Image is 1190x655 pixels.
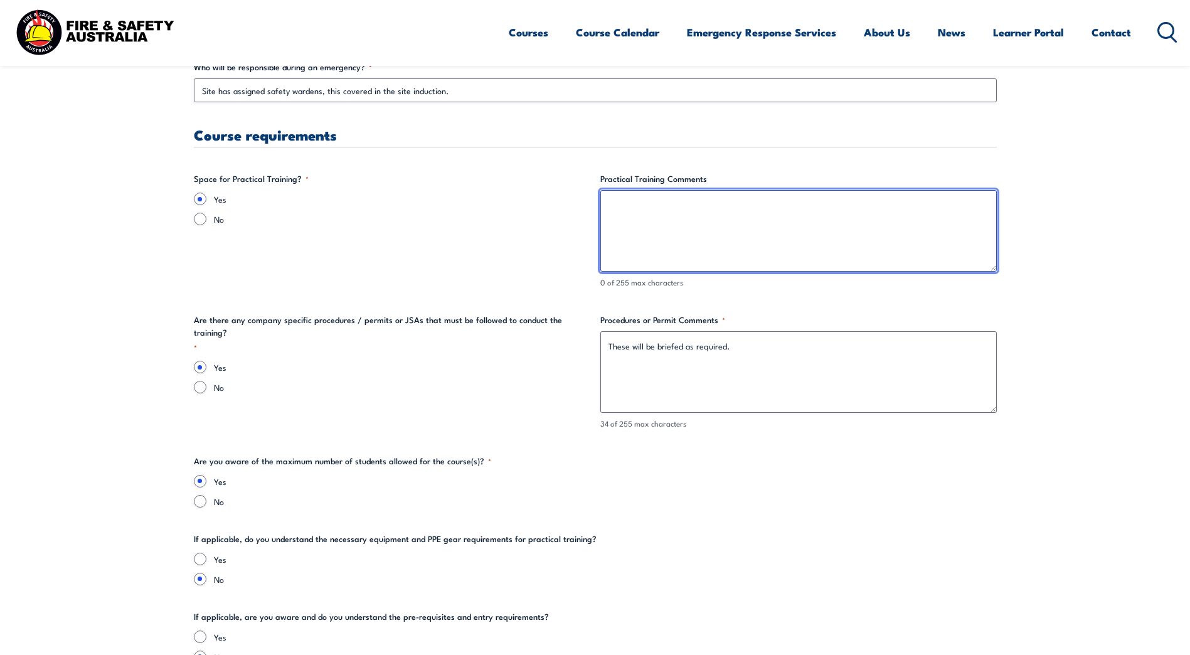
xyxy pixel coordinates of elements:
[214,381,590,393] label: No
[1092,16,1131,49] a: Contact
[194,610,549,623] legend: If applicable, are you aware and do you understand the pre-requisites and entry requirements?
[600,277,997,289] div: 0 of 255 max characters
[938,16,965,49] a: News
[509,16,548,49] a: Courses
[687,16,836,49] a: Emergency Response Services
[993,16,1064,49] a: Learner Portal
[194,127,997,142] h3: Course requirements
[214,361,590,373] label: Yes
[194,455,491,467] legend: Are you aware of the maximum number of students allowed for the course(s)?
[194,314,590,353] legend: Are there any company specific procedures / permits or JSAs that must be followed to conduct the ...
[214,631,997,643] label: Yes
[214,553,997,565] label: Yes
[864,16,910,49] a: About Us
[600,418,997,430] div: 34 of 255 max characters
[214,193,590,205] label: Yes
[214,475,997,487] label: Yes
[214,213,590,225] label: No
[194,173,309,185] legend: Space for Practical Training?
[214,495,997,508] label: No
[600,314,997,326] label: Procedures or Permit Comments
[214,573,997,585] label: No
[194,533,597,545] legend: If applicable, do you understand the necessary equipment and PPE gear requirements for practical ...
[600,173,997,185] label: Practical Training Comments
[194,61,997,73] label: Who will be responsible during an emergency?
[576,16,659,49] a: Course Calendar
